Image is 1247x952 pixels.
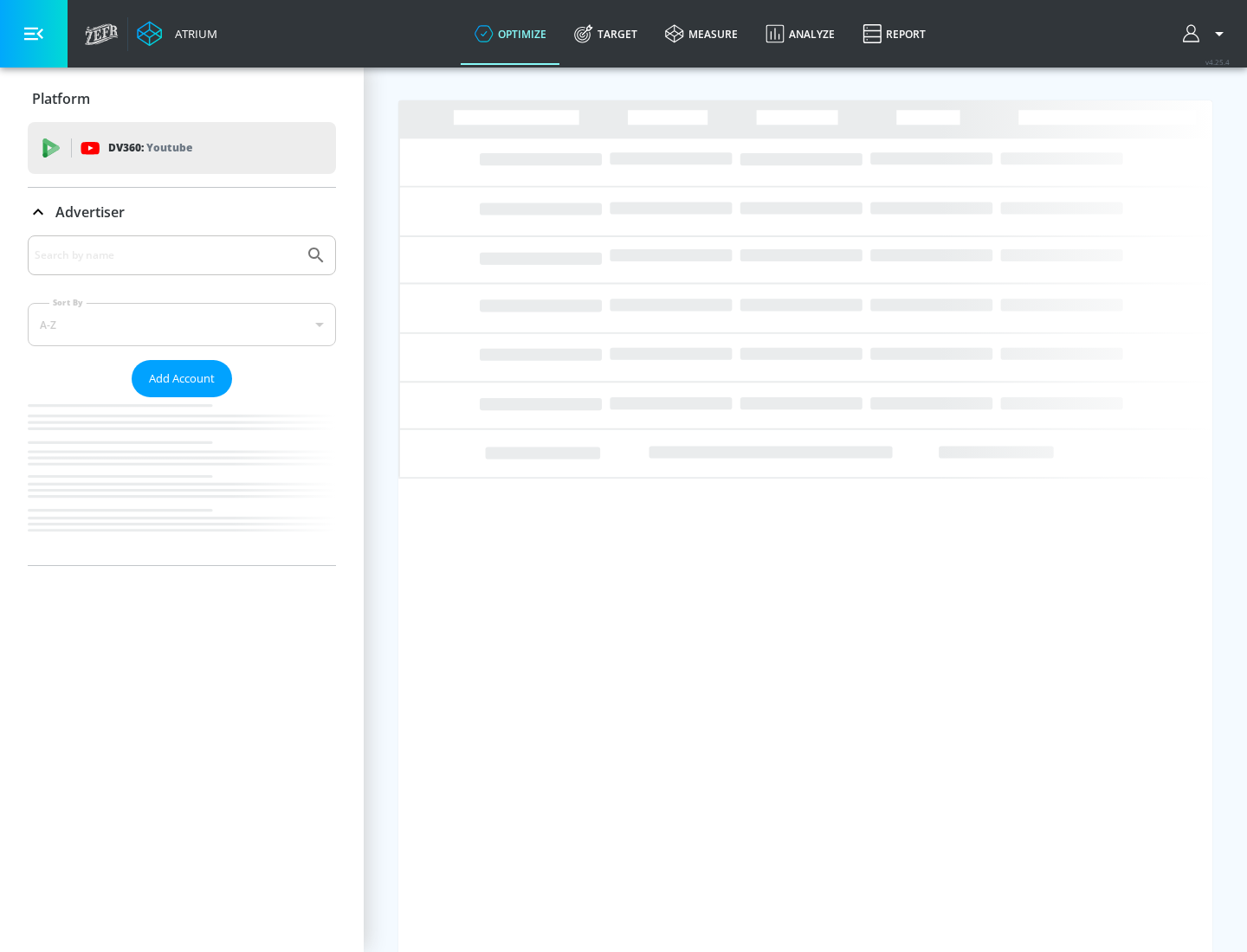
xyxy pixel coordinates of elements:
[137,21,217,47] a: Atrium
[146,138,192,157] p: Youtube
[28,235,336,565] div: Advertiser
[168,26,217,42] div: Atrium
[461,3,560,65] a: optimize
[752,3,849,65] a: Analyze
[149,369,215,389] span: Add Account
[55,203,125,222] p: Advertiser
[28,122,336,174] div: DV360: Youtube
[49,297,87,308] label: Sort By
[560,3,651,65] a: Target
[35,244,297,267] input: Search by name
[849,3,940,65] a: Report
[108,138,192,158] p: DV360:
[28,74,336,123] div: Platform
[1205,57,1230,67] span: v 4.25.4
[28,397,336,565] nav: list of Advertiser
[28,188,336,236] div: Advertiser
[651,3,752,65] a: measure
[28,303,336,346] div: A-Z
[132,360,232,397] button: Add Account
[32,89,90,108] p: Platform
